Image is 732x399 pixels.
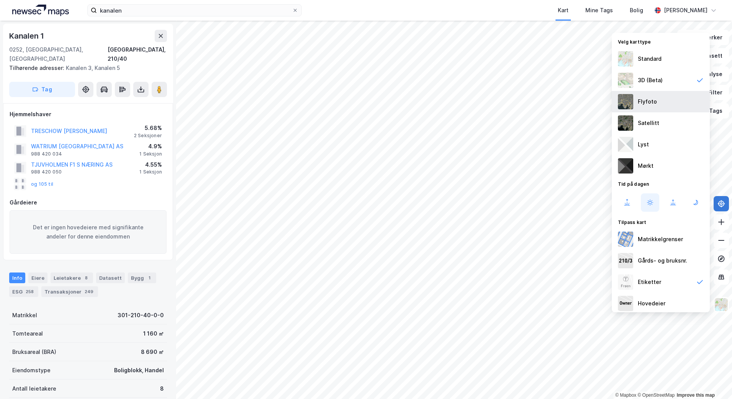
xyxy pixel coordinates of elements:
[134,123,162,133] div: 5.68%
[96,272,125,283] div: Datasett
[10,110,167,119] div: Hjemmelshaver
[139,169,162,175] div: 1 Seksjon
[31,151,62,157] div: 988 420 034
[145,274,153,282] div: 1
[114,366,164,375] div: Boligblokk, Handel
[24,288,35,295] div: 258
[12,366,51,375] div: Eiendomstype
[637,393,675,398] a: OpenStreetMap
[612,215,710,229] div: Tilpass kart
[12,329,43,338] div: Tomteareal
[12,311,37,320] div: Matrikkel
[9,82,75,97] button: Tag
[615,393,636,398] a: Mapbox
[638,76,663,85] div: 3D (Beta)
[638,118,659,128] div: Satellitt
[134,133,162,139] div: 2 Seksjoner
[51,272,93,283] div: Leietakere
[108,45,167,63] div: [GEOGRAPHIC_DATA], 210/40
[618,232,633,247] img: cadastreBorders.cfe08de4b5ddd52a10de.jpeg
[630,6,643,15] div: Bolig
[10,210,167,254] div: Det er ingen hovedeiere med signifikante andeler for denne eiendommen
[31,169,62,175] div: 988 420 050
[9,63,161,73] div: Kanalen 3, Kanalen 5
[618,51,633,66] img: Z
[12,347,56,357] div: Bruksareal (BRA)
[139,142,162,151] div: 4.9%
[618,253,633,268] img: cadastreKeys.547ab17ec502f5a4ef2b.jpeg
[9,45,108,63] div: 0252, [GEOGRAPHIC_DATA], [GEOGRAPHIC_DATA]
[143,329,164,338] div: 1 160 ㎡
[558,6,569,15] div: Kart
[638,277,661,287] div: Etiketter
[97,5,292,16] input: Søk på adresse, matrikkel, gårdeiere, leietakere eller personer
[128,272,156,283] div: Bygg
[714,297,729,312] img: Z
[118,311,164,320] div: 301-210-40-0-0
[692,85,729,100] button: Filter
[694,362,732,399] div: Kontrollprogram for chat
[9,30,46,42] div: Kanalen 1
[677,30,729,45] button: Bokmerker
[612,177,710,190] div: Tid på dagen
[677,393,715,398] a: Improve this map
[638,299,665,308] div: Hovedeier
[618,73,633,88] img: Z
[82,274,90,282] div: 8
[139,151,162,157] div: 1 Seksjon
[83,288,95,295] div: 249
[638,140,649,149] div: Lyst
[10,198,167,207] div: Gårdeiere
[12,384,56,393] div: Antall leietakere
[694,362,732,399] iframe: Chat Widget
[638,97,657,106] div: Flyfoto
[618,158,633,174] img: nCdM7BzjoCAAAAAElFTkSuQmCC
[9,286,38,297] div: ESG
[638,161,654,170] div: Mørkt
[618,94,633,109] img: Z
[28,272,47,283] div: Eiere
[9,272,25,283] div: Info
[638,54,662,63] div: Standard
[693,103,729,118] button: Tags
[638,235,683,244] div: Matrikkelgrenser
[618,296,633,311] img: majorOwner.b5e170eddb5c04bfeeff.jpeg
[41,286,98,297] div: Transaksjoner
[618,274,633,290] img: Z
[9,65,66,71] span: Tilhørende adresser:
[585,6,613,15] div: Mine Tags
[638,256,687,265] div: Gårds- og bruksnr.
[618,137,633,152] img: luj3wr1y2y3+OchiMxRmMxRlscgabnMEmZ7DJGWxyBpucwSZnsMkZbHIGm5zBJmewyRlscgabnMEmZ7DJGWxyBpucwSZnsMkZ...
[618,115,633,131] img: 9k=
[139,160,162,169] div: 4.55%
[612,34,710,48] div: Velg karttype
[664,6,707,15] div: [PERSON_NAME]
[160,384,164,393] div: 8
[141,347,164,357] div: 8 690 ㎡
[12,5,69,16] img: logo.a4113a55bc3d86da70a041830d287a7e.svg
